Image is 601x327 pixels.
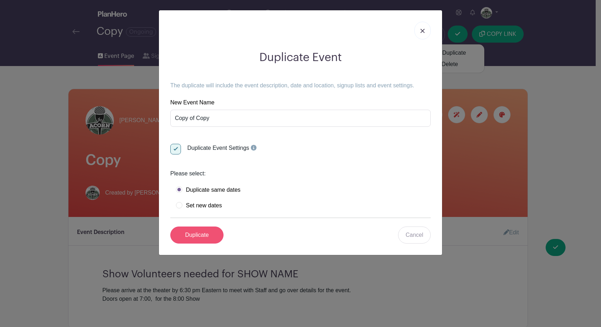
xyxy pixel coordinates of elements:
a: Cancel [398,227,431,244]
label: Duplicate same dates [176,186,241,194]
input: Duplicate [170,227,224,244]
label: Set new dates [176,202,222,209]
p: The duplicate will include the event description, date and location, signup lists and event setti... [170,81,431,90]
h2: Duplicate Event [170,51,431,64]
label: New Event Name [170,98,215,107]
div: Please select: [170,169,431,178]
img: close_button-5f87c8562297e5c2d7936805f587ecaba9071eb48480494691a3f1689db116b3.svg [420,29,425,33]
